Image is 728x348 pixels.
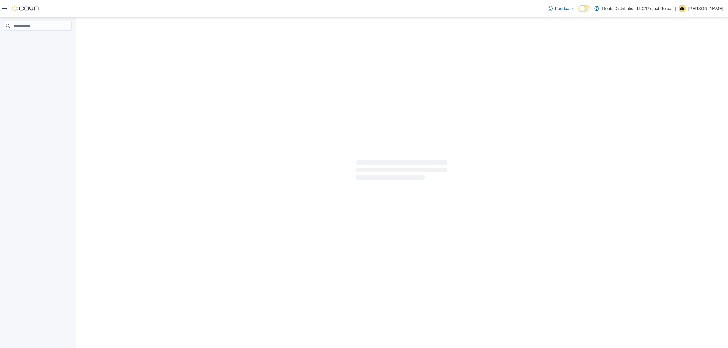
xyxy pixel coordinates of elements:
[680,5,685,12] span: BB
[356,162,447,181] span: Loading
[679,5,686,12] div: Breyanna Bright
[602,5,672,12] p: Roots Distribution LLC/Project Releaf
[545,2,576,15] a: Feedback
[578,5,591,12] input: Dark Mode
[688,5,723,12] p: [PERSON_NAME]
[4,32,72,46] nav: Complex example
[675,5,676,12] p: |
[555,5,574,12] span: Feedback
[12,5,39,12] img: Cova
